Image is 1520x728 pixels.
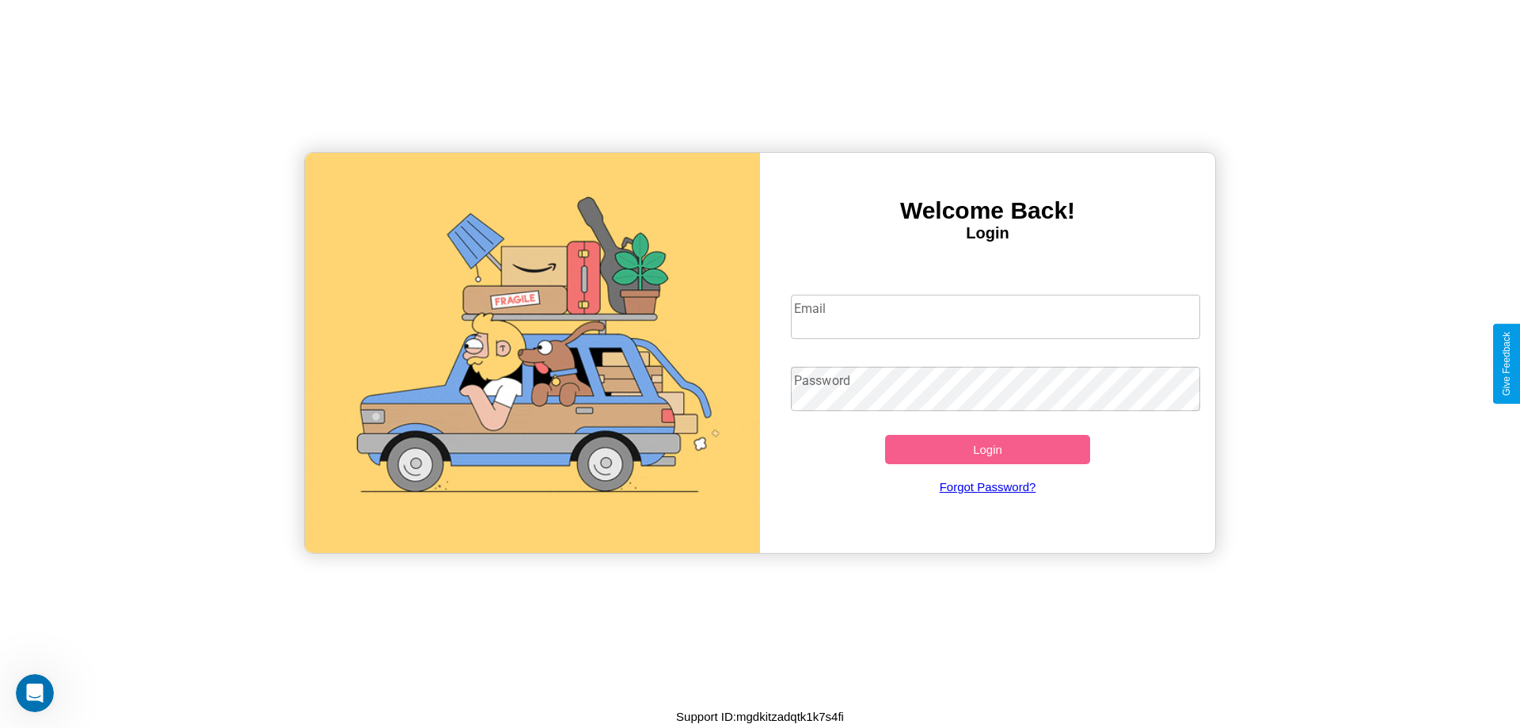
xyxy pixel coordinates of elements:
[760,224,1215,242] h4: Login
[783,464,1193,509] a: Forgot Password?
[16,674,54,712] iframe: Intercom live chat
[1501,332,1512,396] div: Give Feedback
[676,706,844,727] p: Support ID: mgdkitzadqtk1k7s4fi
[760,197,1215,224] h3: Welcome Back!
[885,435,1090,464] button: Login
[305,153,760,553] img: gif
